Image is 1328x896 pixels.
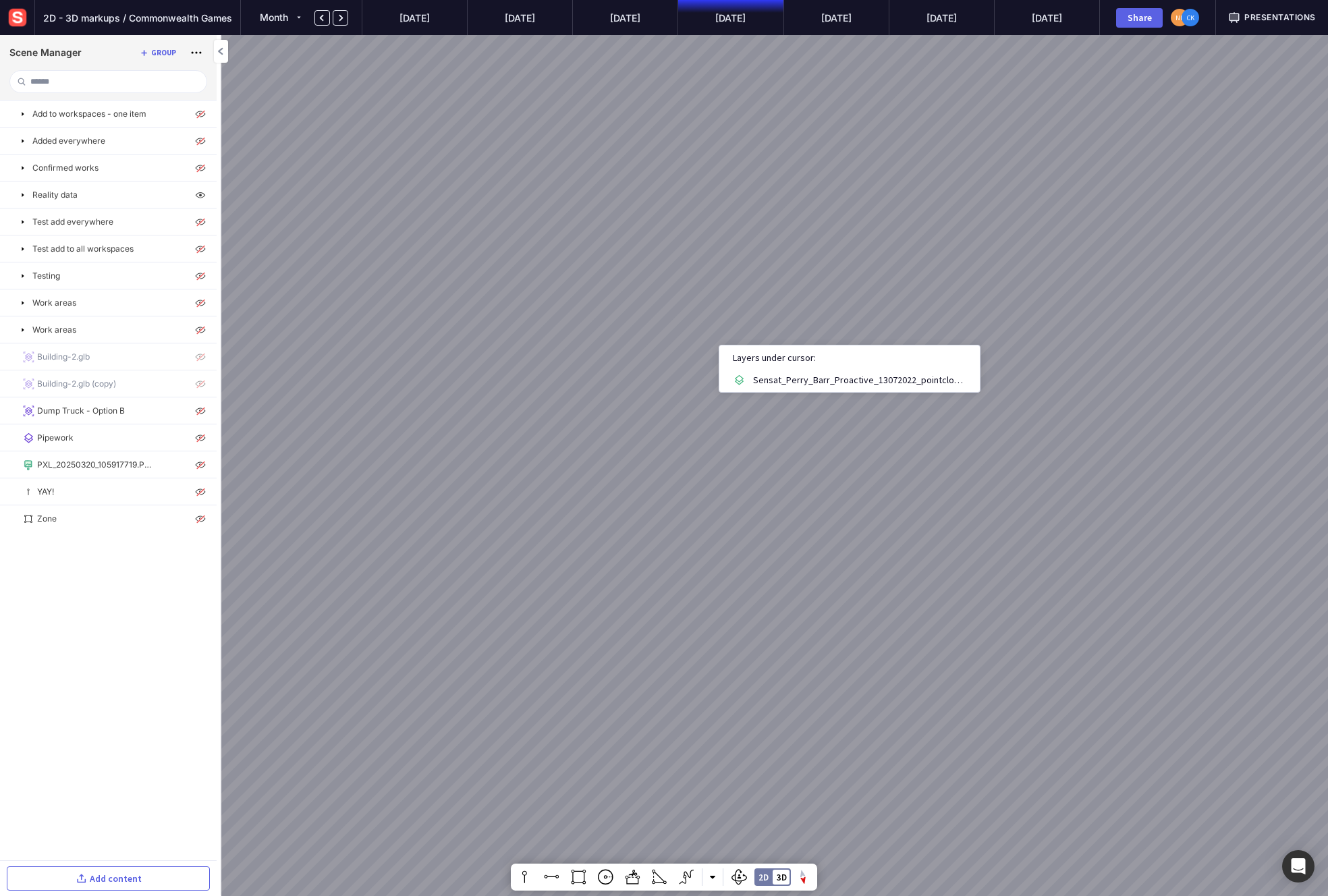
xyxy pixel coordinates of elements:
p: Test add to all workspaces [32,243,134,255]
img: visibility-off.svg [192,214,209,230]
div: Share [1122,13,1157,22]
span: Presentations [1244,11,1316,24]
p: Work areas [32,297,76,309]
img: visibility-off.svg [192,349,209,365]
p: Reality data [32,189,78,201]
img: visibility-off.svg [192,484,209,500]
img: presentation.svg [1228,11,1240,24]
img: visibility-off.svg [192,106,209,122]
p: Added everywhere [32,135,105,147]
p: Work areas [32,324,76,336]
p: PXL_20250320_105917719.PORTRAIT.ORIGINAL.jpg [37,459,155,471]
h1: Scene Manager [9,47,82,59]
button: Add content [7,866,210,891]
img: visibility-off.svg [192,160,209,176]
div: 2D [758,873,769,882]
img: visibility-off.svg [192,376,209,392]
p: Pipework [37,432,74,444]
span: 2D - 3D markups / Commonwealth Games [43,11,232,25]
p: Sensat_Perry_Barr_Proactive_13072022_pointcloud.laz [753,370,966,389]
img: visibility-off.svg [192,322,209,338]
img: visibility-off.svg [192,430,209,446]
p: YAY! [37,486,54,498]
p: Zone [37,513,57,525]
img: sensat [5,5,30,30]
p: Dump Truck - Option B [37,405,125,417]
button: Share [1116,8,1163,28]
span: Month [260,11,288,23]
img: visibility-off.svg [192,268,209,284]
div: Layers under cursor: [719,351,980,370]
p: Confirmed works [32,162,99,174]
div: Add content [90,874,142,883]
img: visibility-off.svg [192,295,209,311]
div: 3D [777,873,787,882]
text: NK [1175,13,1185,22]
img: visibility-off.svg [192,241,209,257]
img: visibility-off.svg [192,403,209,419]
img: visibility-off.svg [192,511,209,527]
div: Open Intercom Messenger [1282,850,1315,883]
text: CK [1187,13,1195,22]
p: Testing [32,270,60,282]
img: visibility-on.svg [192,187,209,203]
img: visibility-off.svg [192,457,209,473]
p: Add to workspaces - one item [32,108,146,120]
img: visibility-off.svg [192,133,209,149]
div: Group [151,49,176,57]
button: Group [136,45,179,61]
p: Building-2.glb (copy) [37,378,116,390]
img: geo-tagged-image.svg [22,459,34,471]
p: Test add everywhere [32,216,113,228]
p: Building-2.glb [37,351,90,363]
